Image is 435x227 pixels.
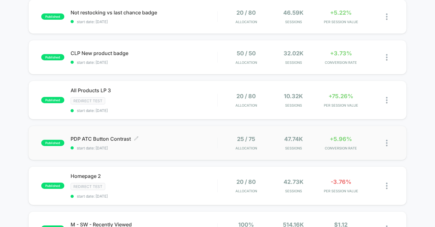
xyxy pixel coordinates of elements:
span: Sessions [271,189,316,193]
span: start date: [DATE] [71,19,217,24]
span: Homepage 2 [71,173,217,179]
span: start date: [DATE] [71,194,217,199]
span: 46.59k [283,9,304,16]
span: Sessions [271,60,316,65]
span: Redirect Test [71,97,105,104]
img: close [386,13,388,20]
span: +5.96% [330,136,352,142]
span: 50 / 50 [237,50,256,57]
span: Not restocking vs last chance badge [71,9,217,16]
span: 32.02k [284,50,304,57]
span: Sessions [271,20,316,24]
span: 47.74k [284,136,303,142]
span: PDP ATC Button Contrast [71,136,217,142]
span: 20 / 80 [236,179,256,185]
span: PER SESSION VALUE [319,189,363,193]
span: CONVERSION RATE [319,146,363,150]
span: CONVERSION RATE [319,60,363,65]
span: +5.22% [330,9,352,16]
span: Allocation [235,146,257,150]
span: Allocation [235,189,257,193]
span: published [41,183,64,189]
span: Sessions [271,146,316,150]
span: +75.26% [329,93,353,99]
span: PER SESSION VALUE [319,103,363,108]
span: published [41,13,64,20]
span: CLP New product badge [71,50,217,56]
span: -3.76% [331,179,351,185]
span: 25 / 75 [237,136,255,142]
span: All Products LP 3 [71,87,217,93]
img: close [386,140,388,146]
span: 20 / 80 [236,9,256,16]
span: published [41,54,64,60]
span: published [41,140,64,146]
img: close [386,97,388,103]
span: Allocation [235,20,257,24]
span: start date: [DATE] [71,108,217,113]
img: close [386,183,388,189]
span: Sessions [271,103,316,108]
span: start date: [DATE] [71,60,217,65]
span: +3.73% [330,50,352,57]
span: PER SESSION VALUE [319,20,363,24]
span: Redirect Test [71,183,105,190]
img: close [386,54,388,61]
span: start date: [DATE] [71,146,217,150]
span: published [41,97,64,103]
span: Allocation [235,103,257,108]
span: 10.32k [284,93,303,99]
span: Allocation [235,60,257,65]
span: 20 / 80 [236,93,256,99]
span: 42.73k [284,179,304,185]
